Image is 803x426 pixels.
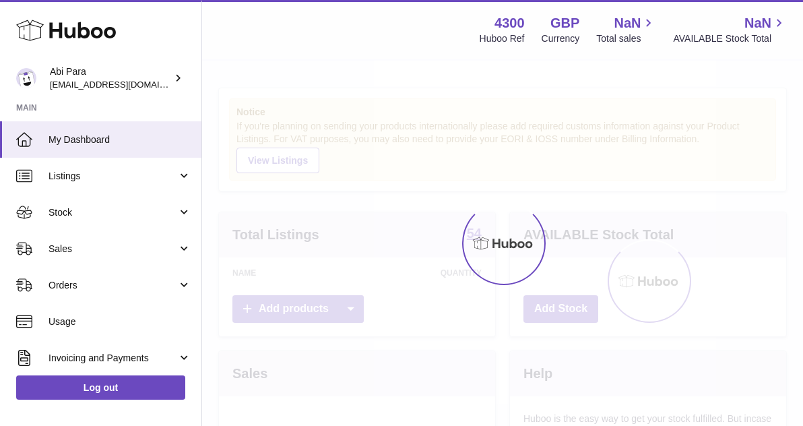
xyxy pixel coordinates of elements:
span: Orders [49,279,177,292]
a: NaN Total sales [596,14,656,45]
div: Huboo Ref [480,32,525,45]
span: Usage [49,315,191,328]
img: Abi@mifo.co.uk [16,68,36,88]
span: NaN [744,14,771,32]
span: Stock [49,206,177,219]
span: Invoicing and Payments [49,352,177,365]
div: Currency [542,32,580,45]
a: NaN AVAILABLE Stock Total [673,14,787,45]
a: Log out [16,375,185,400]
span: Sales [49,243,177,255]
span: Total sales [596,32,656,45]
span: [EMAIL_ADDRESS][DOMAIN_NAME] [50,79,198,90]
div: Abi Para [50,65,171,91]
span: My Dashboard [49,133,191,146]
strong: GBP [550,14,579,32]
strong: 4300 [494,14,525,32]
span: Listings [49,170,177,183]
span: AVAILABLE Stock Total [673,32,787,45]
span: NaN [614,14,641,32]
